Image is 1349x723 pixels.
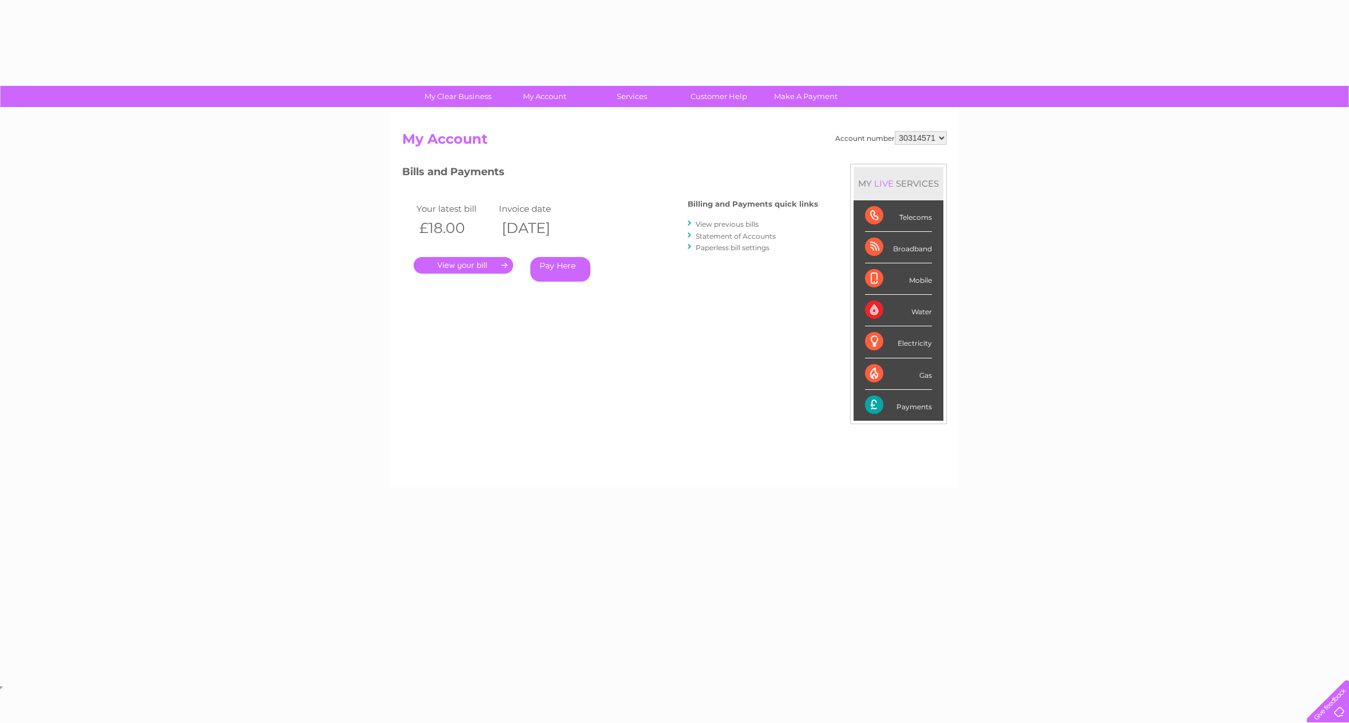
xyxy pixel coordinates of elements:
[835,131,947,145] div: Account number
[402,164,818,184] h3: Bills and Payments
[759,86,853,107] a: Make A Payment
[496,216,578,240] th: [DATE]
[672,86,766,107] a: Customer Help
[865,326,932,358] div: Electricity
[865,263,932,295] div: Mobile
[872,178,896,189] div: LIVE
[414,257,513,274] a: .
[585,86,679,107] a: Services
[696,243,769,252] a: Paperless bill settings
[414,201,496,216] td: Your latest bill
[696,232,776,240] a: Statement of Accounts
[696,220,759,228] a: View previous bills
[688,200,818,208] h4: Billing and Payments quick links
[402,131,947,153] h2: My Account
[498,86,592,107] a: My Account
[530,257,590,282] a: Pay Here
[411,86,505,107] a: My Clear Business
[414,216,496,240] th: £18.00
[865,390,932,421] div: Payments
[865,200,932,232] div: Telecoms
[854,167,943,200] div: MY SERVICES
[865,232,932,263] div: Broadband
[496,201,578,216] td: Invoice date
[865,295,932,326] div: Water
[865,358,932,390] div: Gas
